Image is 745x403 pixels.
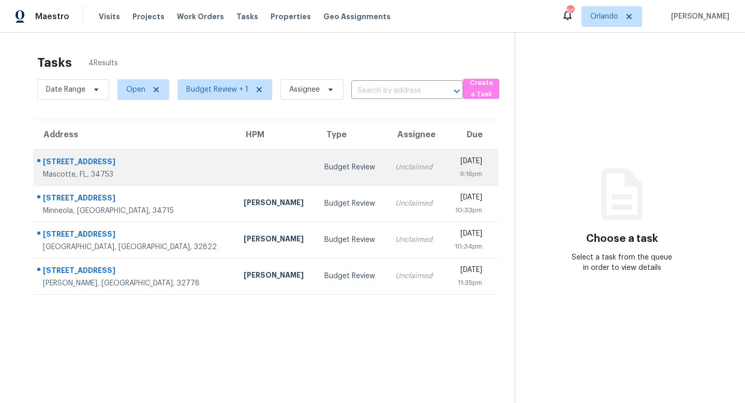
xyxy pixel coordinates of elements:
div: [DATE] [452,228,482,241]
th: Due [444,120,498,149]
div: [PERSON_NAME] [244,234,308,247]
div: [DATE] [452,192,482,205]
div: [PERSON_NAME] [244,270,308,283]
div: 9:16pm [452,169,482,179]
div: [STREET_ADDRESS] [43,265,227,278]
span: Create a Task [468,77,494,101]
div: Unclaimed [395,271,436,281]
span: Tasks [236,13,258,20]
input: Search by address [351,83,434,99]
span: Projects [132,11,165,22]
span: Date Range [46,84,85,95]
div: 11:35pm [452,278,482,288]
span: Maestro [35,11,69,22]
span: Visits [99,11,120,22]
div: Select a task from the queue in order to view details [569,252,675,273]
span: Orlando [590,11,618,22]
th: HPM [235,120,316,149]
div: [DATE] [452,265,482,278]
div: Mascotte, FL, 34753 [43,169,227,180]
span: Open [126,84,145,95]
div: Minneola, [GEOGRAPHIC_DATA], 34715 [43,206,227,216]
button: Create a Task [463,79,499,99]
div: [STREET_ADDRESS] [43,193,227,206]
div: [PERSON_NAME], [GEOGRAPHIC_DATA], 32778 [43,278,227,289]
span: Assignee [289,84,320,95]
th: Type [316,120,387,149]
span: 4 Results [88,58,118,68]
div: 10:33pm [452,205,482,215]
div: Unclaimed [395,235,436,245]
div: [GEOGRAPHIC_DATA], [GEOGRAPHIC_DATA], 32822 [43,242,227,252]
div: Unclaimed [395,198,436,209]
div: 50 [567,6,574,17]
th: Address [33,120,235,149]
button: Open [450,84,464,98]
div: Budget Review [324,271,379,281]
span: Properties [271,11,311,22]
div: 10:34pm [452,241,482,252]
div: [PERSON_NAME] [244,197,308,210]
div: Budget Review [324,162,379,172]
span: Geo Assignments [323,11,391,22]
div: Budget Review [324,198,379,209]
div: Unclaimed [395,162,436,172]
span: Work Orders [177,11,224,22]
div: [STREET_ADDRESS] [43,229,227,242]
span: Budget Review + 1 [186,84,248,95]
th: Assignee [387,120,444,149]
h3: Choose a task [586,234,658,244]
span: [PERSON_NAME] [667,11,729,22]
div: [DATE] [452,156,482,169]
div: Budget Review [324,235,379,245]
div: [STREET_ADDRESS] [43,156,227,169]
h2: Tasks [37,57,72,68]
